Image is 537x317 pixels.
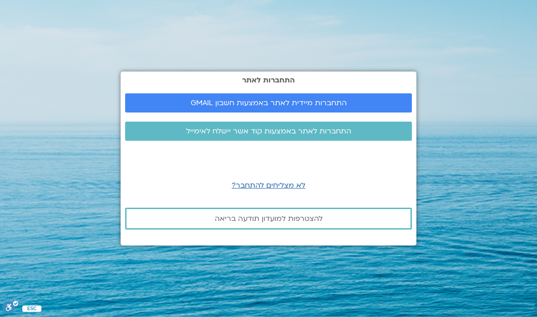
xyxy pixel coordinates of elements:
a: להצטרפות למועדון תודעה בריאה [125,208,412,230]
a: התחברות מיידית לאתר באמצעות חשבון GMAIL [125,93,412,112]
span: התחברות מיידית לאתר באמצעות חשבון GMAIL [191,99,347,107]
span: להצטרפות למועדון תודעה בריאה [215,215,323,223]
a: התחברות לאתר באמצעות קוד אשר יישלח לאימייל [125,122,412,141]
h2: התחברות לאתר [125,76,412,84]
span: התחברות לאתר באמצעות קוד אשר יישלח לאימייל [186,127,351,135]
a: לא מצליחים להתחבר? [232,180,305,190]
